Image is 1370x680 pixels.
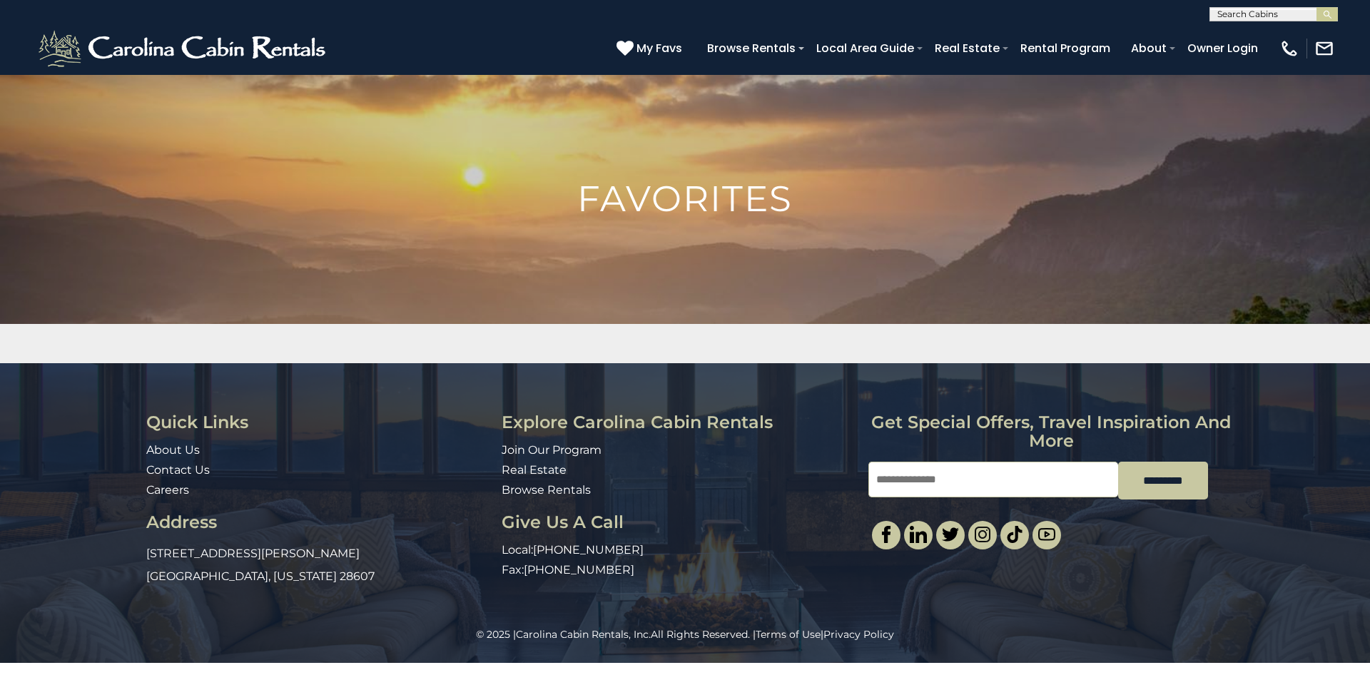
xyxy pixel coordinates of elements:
[36,27,332,70] img: White-1-2.png
[502,542,857,559] p: Local:
[502,463,567,477] a: Real Estate
[1013,36,1117,61] a: Rental Program
[146,542,491,588] p: [STREET_ADDRESS][PERSON_NAME] [GEOGRAPHIC_DATA], [US_STATE] 28607
[502,443,602,457] a: Join Our Program
[1314,39,1334,59] img: mail-regular-white.png
[476,628,651,641] span: © 2025 |
[524,563,634,577] a: [PHONE_NUMBER]
[756,628,821,641] a: Terms of Use
[868,413,1234,451] h3: Get special offers, travel inspiration and more
[974,526,991,543] img: instagram-single.svg
[502,483,591,497] a: Browse Rentals
[700,36,803,61] a: Browse Rentals
[636,39,682,57] span: My Favs
[1124,36,1174,61] a: About
[928,36,1007,61] a: Real Estate
[1180,36,1265,61] a: Owner Login
[809,36,921,61] a: Local Area Guide
[32,627,1338,641] p: All Rights Reserved. | |
[823,628,894,641] a: Privacy Policy
[146,463,210,477] a: Contact Us
[1038,526,1055,543] img: youtube-light.svg
[146,413,491,432] h3: Quick Links
[146,483,189,497] a: Careers
[146,443,200,457] a: About Us
[146,513,491,532] h3: Address
[502,513,857,532] h3: Give Us A Call
[502,413,857,432] h3: Explore Carolina Cabin Rentals
[1279,39,1299,59] img: phone-regular-white.png
[516,628,651,641] a: Carolina Cabin Rentals, Inc.
[616,39,686,58] a: My Favs
[502,562,857,579] p: Fax:
[533,543,644,557] a: [PHONE_NUMBER]
[942,526,959,543] img: twitter-single.svg
[910,526,927,543] img: linkedin-single.svg
[878,526,895,543] img: facebook-single.svg
[1006,526,1023,543] img: tiktok.svg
